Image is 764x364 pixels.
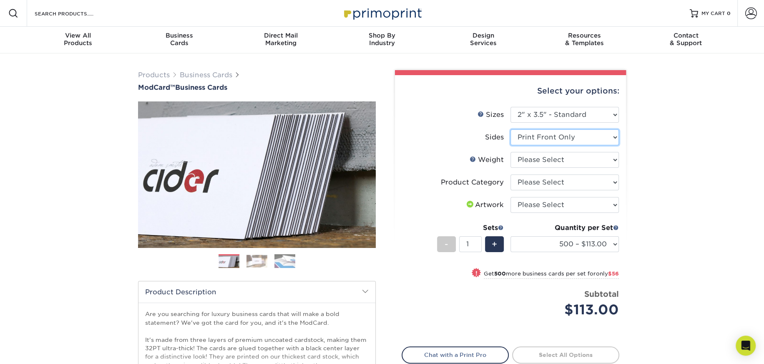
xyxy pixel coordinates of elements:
[138,83,376,91] a: ModCard™Business Cards
[402,346,509,363] a: Chat with a Print Pro
[510,223,619,233] div: Quantity per Set
[230,27,332,53] a: Direct MailMarketing
[138,83,175,91] span: ModCard™
[635,32,736,39] span: Contact
[485,132,504,142] div: Sides
[28,32,129,39] span: View All
[219,251,239,272] img: Business Cards 01
[129,32,230,39] span: Business
[492,238,497,250] span: +
[432,27,534,53] a: DesignServices
[129,27,230,53] a: BusinessCards
[727,10,731,16] span: 0
[470,155,504,165] div: Weight
[475,269,477,278] span: !
[635,27,736,53] a: Contact& Support
[28,32,129,47] div: Products
[477,110,504,120] div: Sizes
[402,75,619,107] div: Select your options:
[534,27,635,53] a: Resources& Templates
[332,32,433,47] div: Industry
[534,32,635,47] div: & Templates
[584,289,619,298] strong: Subtotal
[635,32,736,47] div: & Support
[701,10,725,17] span: MY CART
[512,346,619,363] a: Select All Options
[138,71,170,79] a: Products
[274,254,295,268] img: Business Cards 03
[28,27,129,53] a: View AllProducts
[437,223,504,233] div: Sets
[736,336,756,356] div: Open Intercom Messenger
[138,83,376,91] h1: Business Cards
[180,71,232,79] a: Business Cards
[534,32,635,39] span: Resources
[332,32,433,39] span: Shop By
[445,238,448,250] span: -
[484,270,619,279] small: Get more business cards per set for
[465,200,504,210] div: Artwork
[138,56,376,293] img: ModCard™ 01
[608,270,619,277] span: $56
[332,27,433,53] a: Shop ByIndustry
[517,300,619,320] div: $113.00
[230,32,332,47] div: Marketing
[432,32,534,47] div: Services
[494,270,506,277] strong: 500
[138,281,375,303] h2: Product Description
[441,177,504,187] div: Product Category
[432,32,534,39] span: Design
[34,8,115,18] input: SEARCH PRODUCTS.....
[230,32,332,39] span: Direct Mail
[596,270,619,277] span: only
[340,4,424,22] img: Primoprint
[246,255,267,268] img: Business Cards 02
[129,32,230,47] div: Cards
